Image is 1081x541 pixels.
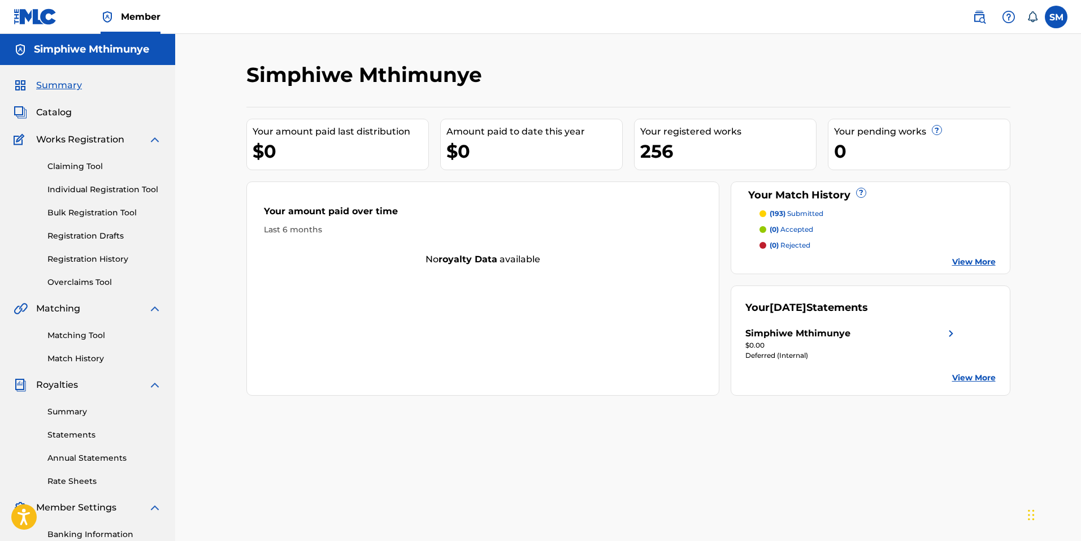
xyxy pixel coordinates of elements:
div: Amount paid to date this year [446,125,622,139]
a: Claiming Tool [47,161,162,172]
img: help [1002,10,1015,24]
img: expand [148,378,162,392]
span: ? [857,188,866,197]
div: Help [997,6,1020,28]
div: Simphiwe Mthimunye [745,327,850,340]
div: $0 [446,139,622,164]
p: rejected [770,240,810,250]
div: Your pending works [834,125,1010,139]
a: Individual Registration Tool [47,184,162,196]
a: Match History [47,353,162,365]
img: Catalog [14,106,27,119]
a: Rate Sheets [47,475,162,487]
span: (193) [770,209,785,218]
div: No available [247,253,719,266]
a: View More [952,372,996,384]
span: Summary [36,79,82,92]
div: Drag [1028,498,1035,532]
div: 256 [640,139,816,164]
span: Royalties [36,378,78,392]
img: expand [148,501,162,514]
div: Your amount paid last distribution [253,125,428,139]
span: (0) [770,241,779,249]
img: Accounts [14,43,27,57]
img: Top Rightsholder [101,10,114,24]
h2: Simphiwe Mthimunye [246,62,488,88]
a: (193) submitted [759,209,996,219]
div: $0.00 [745,340,958,350]
a: Statements [47,429,162,441]
span: Catalog [36,106,72,119]
span: [DATE] [770,301,806,314]
span: (0) [770,225,779,233]
a: SummarySummary [14,79,82,92]
a: Simphiwe Mthimunyeright chevron icon$0.00Deferred (Internal) [745,327,958,361]
a: Public Search [968,6,991,28]
strong: royalty data [439,254,497,265]
a: Banking Information [47,529,162,540]
div: Deferred (Internal) [745,350,958,361]
img: MLC Logo [14,8,57,25]
img: Matching [14,302,28,315]
span: Matching [36,302,80,315]
a: Matching Tool [47,330,162,341]
div: Your Statements [745,300,868,315]
img: Royalties [14,378,27,392]
span: Member [121,10,160,23]
a: Registration Drafts [47,230,162,242]
a: CatalogCatalog [14,106,72,119]
a: Annual Statements [47,452,162,464]
img: Summary [14,79,27,92]
p: accepted [770,224,813,235]
span: ? [932,125,941,135]
div: Last 6 months [264,224,702,236]
a: Summary [47,406,162,418]
a: View More [952,256,996,268]
img: Works Registration [14,133,28,146]
iframe: Chat Widget [1024,487,1081,541]
div: Your Match History [745,188,996,203]
img: search [973,10,986,24]
a: Registration History [47,253,162,265]
span: Works Registration [36,133,124,146]
a: (0) accepted [759,224,996,235]
div: Notifications [1027,11,1038,23]
div: Your amount paid over time [264,205,702,224]
p: submitted [770,209,823,219]
a: Bulk Registration Tool [47,207,162,219]
img: right chevron icon [944,327,958,340]
div: User Menu [1045,6,1067,28]
div: $0 [253,139,428,164]
a: Overclaims Tool [47,276,162,288]
img: expand [148,302,162,315]
span: Member Settings [36,501,116,514]
iframe: Resource Center [1049,360,1081,451]
div: 0 [834,139,1010,164]
h5: Simphiwe Mthimunye [34,43,149,56]
div: Your registered works [640,125,816,139]
img: expand [148,133,162,146]
a: (0) rejected [759,240,996,250]
img: Member Settings [14,501,27,514]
